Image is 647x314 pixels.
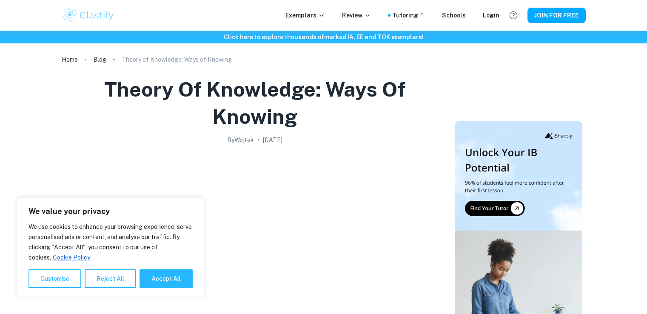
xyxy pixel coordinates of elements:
[29,206,193,217] p: We value your privacy
[52,254,91,261] a: Cookie Policy
[263,135,282,145] h2: [DATE]
[29,222,193,263] p: We use cookies to enhance your browsing experience, serve personalised ads or content, and analys...
[62,54,78,66] a: Home
[93,54,106,66] a: Blog
[85,269,136,288] button: Reject All
[65,76,445,130] h1: Theory of Knowledge: Ways of Knowing
[285,11,325,20] p: Exemplars
[257,135,259,145] p: •
[442,11,466,20] a: Schools
[2,32,645,42] h6: Click here to explore thousands of marked IA, EE and TOK exemplars !
[227,135,254,145] h2: By Wojtek
[29,269,81,288] button: Customise
[506,8,521,23] button: Help and Feedback
[122,55,232,64] p: Theory of Knowledge: Ways of Knowing
[342,11,371,20] p: Review
[62,7,116,24] img: Clastify logo
[527,8,586,23] button: JOIN FOR FREE
[17,197,204,297] div: We value your privacy
[140,269,193,288] button: Accept All
[392,11,425,20] a: Tutoring
[483,11,499,20] a: Login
